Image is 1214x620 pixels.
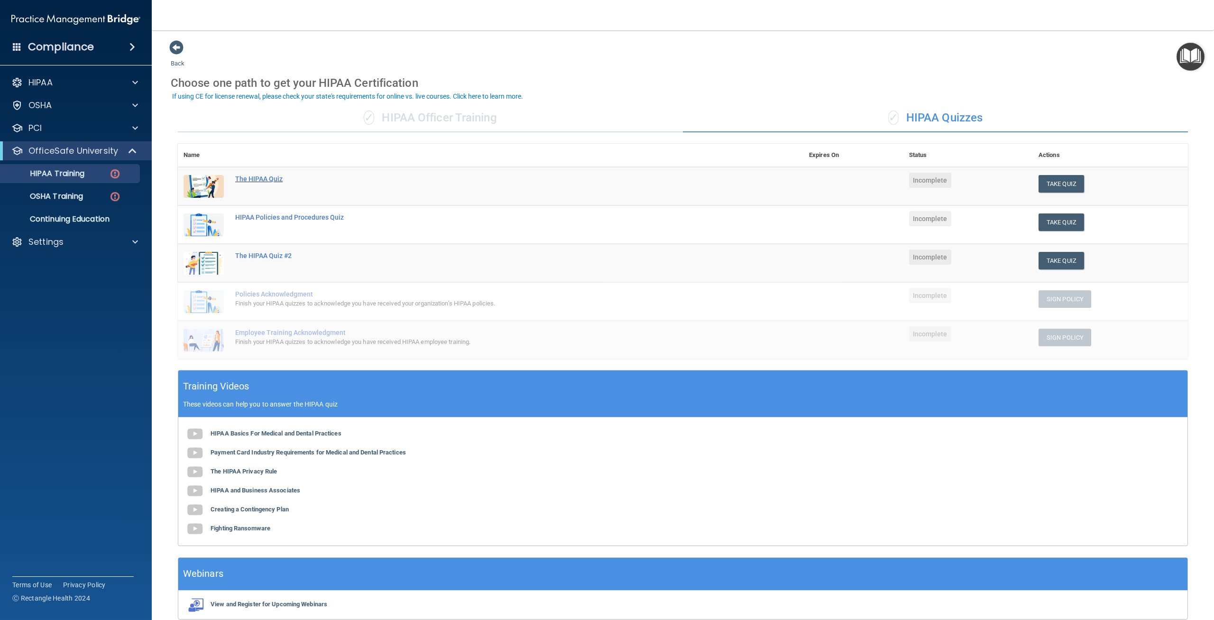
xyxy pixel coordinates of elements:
[235,290,756,298] div: Policies Acknowledgment
[172,93,523,100] div: If using CE for license renewal, please check your state's requirements for online vs. live cours...
[11,145,138,157] a: OfficeSafe University
[235,298,756,309] div: Finish your HIPAA quizzes to acknowledge you have received your organization’s HIPAA policies.
[11,10,140,29] img: PMB logo
[178,104,683,132] div: HIPAA Officer Training
[211,506,289,513] b: Creating a Contingency Plan
[235,175,756,183] div: The HIPAA Quiz
[364,111,374,125] span: ✓
[1039,329,1091,346] button: Sign Policy
[235,213,756,221] div: HIPAA Policies and Procedures Quiz
[171,48,184,67] a: Back
[1039,252,1084,269] button: Take Quiz
[235,252,756,259] div: The HIPAA Quiz #2
[185,481,204,500] img: gray_youtube_icon.38fcd6cc.png
[6,192,83,201] p: OSHA Training
[11,236,138,248] a: Settings
[11,77,138,88] a: HIPAA
[1177,43,1205,71] button: Open Resource Center
[6,169,84,178] p: HIPAA Training
[211,468,277,475] b: The HIPAA Privacy Rule
[909,250,951,265] span: Incomplete
[211,525,270,532] b: Fighting Ransomware
[1039,290,1091,308] button: Sign Policy
[235,329,756,336] div: Employee Training Acknowledgment
[6,214,136,224] p: Continuing Education
[28,100,52,111] p: OSHA
[109,191,121,203] img: danger-circle.6113f641.png
[803,144,903,167] th: Expires On
[11,100,138,111] a: OSHA
[909,211,951,226] span: Incomplete
[903,144,1033,167] th: Status
[178,144,230,167] th: Name
[211,449,406,456] b: Payment Card Industry Requirements for Medical and Dental Practices
[185,425,204,444] img: gray_youtube_icon.38fcd6cc.png
[109,168,121,180] img: danger-circle.6113f641.png
[28,122,42,134] p: PCI
[909,288,951,303] span: Incomplete
[28,236,64,248] p: Settings
[28,40,94,54] h4: Compliance
[888,111,899,125] span: ✓
[1039,213,1084,231] button: Take Quiz
[683,104,1188,132] div: HIPAA Quizzes
[211,487,300,494] b: HIPAA and Business Associates
[909,173,951,188] span: Incomplete
[909,326,951,342] span: Incomplete
[12,593,90,603] span: Ⓒ Rectangle Health 2024
[183,400,1183,408] p: These videos can help you to answer the HIPAA quiz
[11,122,138,134] a: PCI
[235,336,756,348] div: Finish your HIPAA quizzes to acknowledge you have received HIPAA employee training.
[211,601,327,608] b: View and Register for Upcoming Webinars
[185,519,204,538] img: gray_youtube_icon.38fcd6cc.png
[183,565,223,582] h5: Webinars
[185,598,204,612] img: webinarIcon.c7ebbf15.png
[28,77,53,88] p: HIPAA
[1033,144,1188,167] th: Actions
[185,444,204,463] img: gray_youtube_icon.38fcd6cc.png
[183,378,249,395] h5: Training Videos
[1039,175,1084,193] button: Take Quiz
[185,500,204,519] img: gray_youtube_icon.38fcd6cc.png
[211,430,341,437] b: HIPAA Basics For Medical and Dental Practices
[12,580,52,590] a: Terms of Use
[171,69,1195,97] div: Choose one path to get your HIPAA Certification
[171,92,524,101] button: If using CE for license renewal, please check your state's requirements for online vs. live cours...
[185,463,204,481] img: gray_youtube_icon.38fcd6cc.png
[28,145,118,157] p: OfficeSafe University
[63,580,106,590] a: Privacy Policy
